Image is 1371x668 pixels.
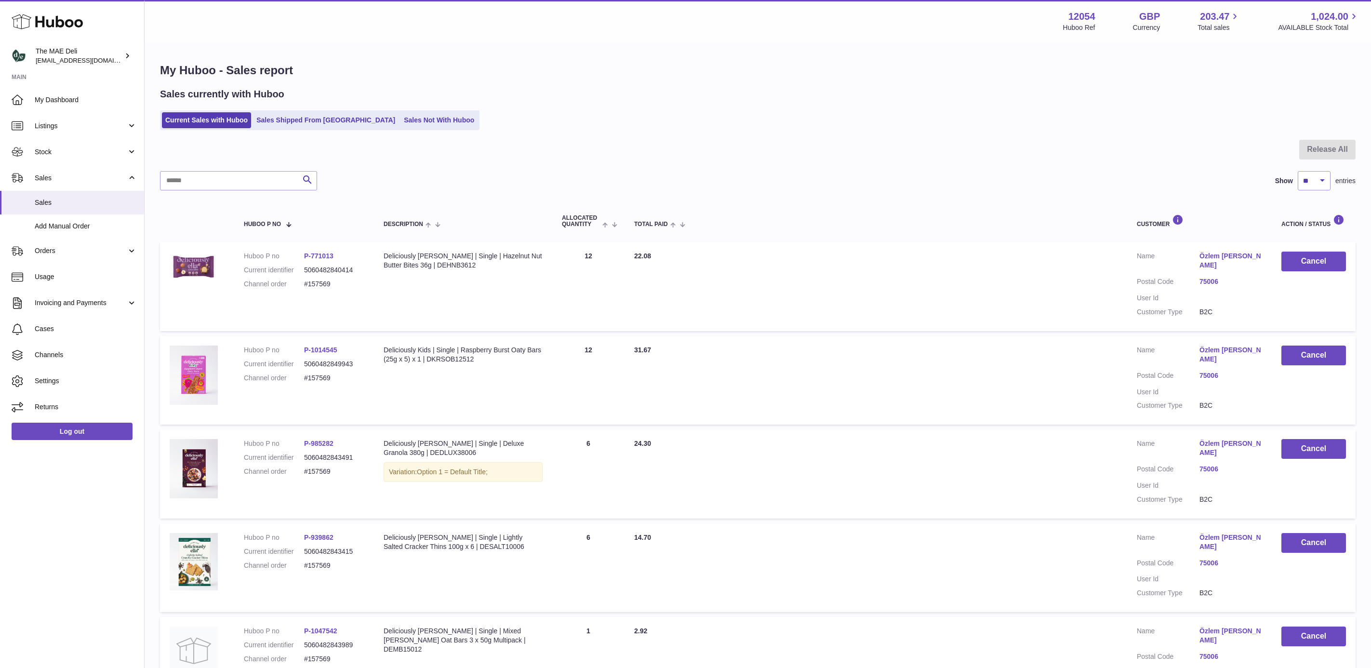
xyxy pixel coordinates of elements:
[1137,252,1199,272] dt: Name
[384,346,543,364] div: Deliciously Kids | Single | Raspberry Burst Oaty Bars (25g x 5) x 1 | DKRSOB12512
[1335,176,1356,186] span: entries
[1199,627,1262,645] a: Özlem [PERSON_NAME]
[244,346,304,355] dt: Huboo P no
[1281,533,1346,553] button: Cancel
[1275,176,1293,186] label: Show
[634,221,668,227] span: Total paid
[35,95,137,105] span: My Dashboard
[244,467,304,476] dt: Channel order
[384,221,423,227] span: Description
[1199,439,1262,457] a: Özlem [PERSON_NAME]
[170,533,218,590] img: 120541744104313.png
[1137,533,1199,554] dt: Name
[1200,10,1229,23] span: 203.47
[1137,346,1199,366] dt: Name
[400,112,478,128] a: Sales Not With Huboo
[244,266,304,275] dt: Current identifier
[1311,10,1348,23] span: 1,024.00
[1137,214,1262,227] div: Customer
[35,298,127,307] span: Invoicing and Payments
[1278,23,1359,32] span: AVAILABLE Stock Total
[552,429,625,518] td: 6
[1137,495,1199,504] dt: Customer Type
[1137,652,1199,664] dt: Postal Code
[244,360,304,369] dt: Current identifier
[1137,294,1199,303] dt: User Id
[244,221,281,227] span: Huboo P no
[1198,23,1240,32] span: Total sales
[35,402,137,412] span: Returns
[160,88,284,101] h2: Sales currently with Huboo
[1137,588,1199,598] dt: Customer Type
[160,63,1356,78] h1: My Huboo - Sales report
[304,641,364,650] dd: 5060482843989
[384,462,543,482] div: Variation:
[162,112,251,128] a: Current Sales with Huboo
[1281,627,1346,646] button: Cancel
[1199,277,1262,286] a: 75006
[1137,387,1199,397] dt: User Id
[304,360,364,369] dd: 5060482849943
[1137,401,1199,410] dt: Customer Type
[1137,439,1199,460] dt: Name
[552,336,625,425] td: 12
[1199,346,1262,364] a: Özlem [PERSON_NAME]
[1199,307,1262,317] dd: B2C
[1199,652,1262,661] a: 75006
[1063,23,1095,32] div: Huboo Ref
[1139,10,1160,23] strong: GBP
[634,534,651,541] span: 14.70
[304,655,364,664] dd: #157569
[1281,346,1346,365] button: Cancel
[1281,214,1346,227] div: Action / Status
[244,453,304,462] dt: Current identifier
[304,252,333,260] a: P-771013
[634,346,651,354] span: 31.67
[1199,371,1262,380] a: 75006
[1137,574,1199,584] dt: User Id
[384,439,543,457] div: Deliciously [PERSON_NAME] | Single | Deluxe Granola 380g | DEDLUX38006
[244,252,304,261] dt: Huboo P no
[1137,465,1199,476] dt: Postal Code
[1137,371,1199,383] dt: Postal Code
[1137,481,1199,490] dt: User Id
[384,252,543,270] div: Deliciously [PERSON_NAME] | Single | Hazelnut Nut Butter Bites 36g | DEHNB3612
[244,655,304,664] dt: Channel order
[384,627,543,654] div: Deliciously [PERSON_NAME] | Single | Mixed [PERSON_NAME] Oat Bars 3 x 50g Multipack | DEMB15012
[562,215,600,227] span: ALLOCATED Quantity
[1137,559,1199,570] dt: Postal Code
[1137,627,1199,647] dt: Name
[304,561,364,570] dd: #157569
[304,280,364,289] dd: #157569
[36,56,142,64] span: [EMAIL_ADDRESS][DOMAIN_NAME]
[304,374,364,383] dd: #157569
[1199,559,1262,568] a: 75006
[35,198,137,207] span: Sales
[1199,401,1262,410] dd: B2C
[304,467,364,476] dd: #157569
[1199,533,1262,551] a: Özlem [PERSON_NAME]
[244,533,304,542] dt: Huboo P no
[244,280,304,289] dt: Channel order
[253,112,399,128] a: Sales Shipped From [GEOGRAPHIC_DATA]
[304,346,337,354] a: P-1014545
[417,468,488,476] span: Option 1 = Default Title;
[1199,495,1262,504] dd: B2C
[304,534,333,541] a: P-939862
[36,47,122,65] div: The MAE Deli
[552,242,625,331] td: 12
[634,440,651,447] span: 24.30
[304,453,364,462] dd: 5060482843491
[35,174,127,183] span: Sales
[244,439,304,448] dt: Huboo P no
[1199,252,1262,270] a: Özlem [PERSON_NAME]
[35,376,137,386] span: Settings
[35,324,137,334] span: Cases
[35,222,137,231] span: Add Manual Order
[1068,10,1095,23] strong: 12054
[1137,277,1199,289] dt: Postal Code
[12,423,133,440] a: Log out
[244,561,304,570] dt: Channel order
[170,439,218,498] img: UK_DELUXEGRANOLA_PACKSHOT_72DPI.jpg
[1137,307,1199,317] dt: Customer Type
